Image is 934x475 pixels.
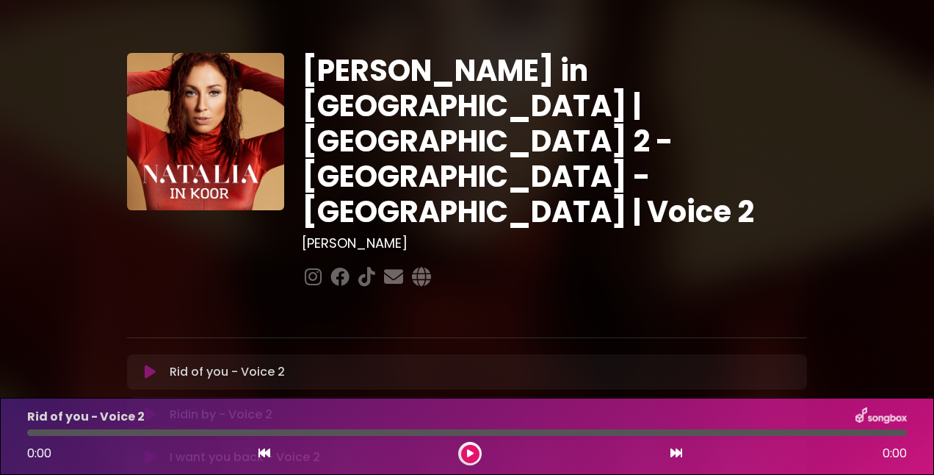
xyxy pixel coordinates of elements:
span: 0:00 [27,445,51,462]
img: YTVS25JmS9CLUqXqkEhs [127,53,284,210]
p: Rid of you - Voice 2 [170,363,285,381]
span: 0:00 [883,445,907,463]
h1: [PERSON_NAME] in [GEOGRAPHIC_DATA] | [GEOGRAPHIC_DATA] 2 - [GEOGRAPHIC_DATA] - [GEOGRAPHIC_DATA] ... [302,53,808,229]
p: Rid of you - Voice 2 [27,408,145,426]
h3: [PERSON_NAME] [302,235,808,251]
img: songbox-logo-white.png [855,407,907,426]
